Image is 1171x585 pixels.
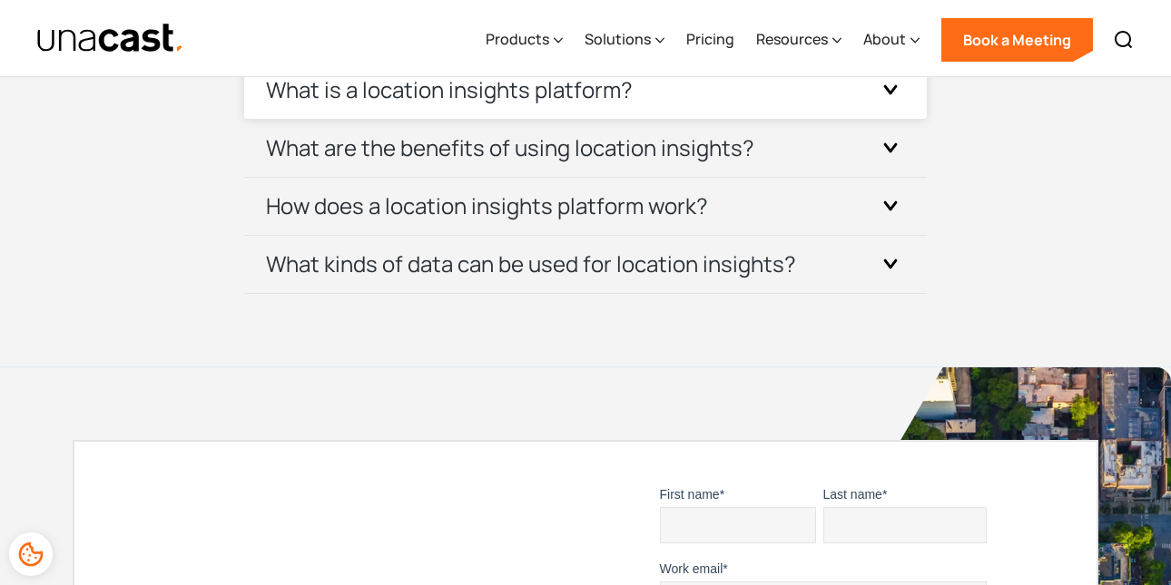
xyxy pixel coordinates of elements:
span: Work email [660,561,723,576]
div: Resources [756,3,841,77]
a: Pricing [686,3,734,77]
h3: What are the benefits of using location insights? [266,133,754,162]
div: Solutions [585,28,651,50]
div: Cookie Preferences [9,532,53,576]
a: Book a Meeting [941,18,1093,62]
h3: How does a location insights platform work? [266,191,708,220]
span: First name [660,487,720,502]
div: About [863,3,920,77]
div: Solutions [585,3,664,77]
h3: What kinds of data can be used for location insights? [266,249,796,278]
img: Search icon [1113,29,1135,51]
img: Unacast text logo [36,23,184,54]
div: Resources [756,28,828,50]
a: home [36,23,184,54]
span: Last name [823,487,882,502]
div: About [863,28,906,50]
h3: What is a location insights platform? [266,75,633,104]
div: Products [486,3,563,77]
div: Products [486,28,549,50]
